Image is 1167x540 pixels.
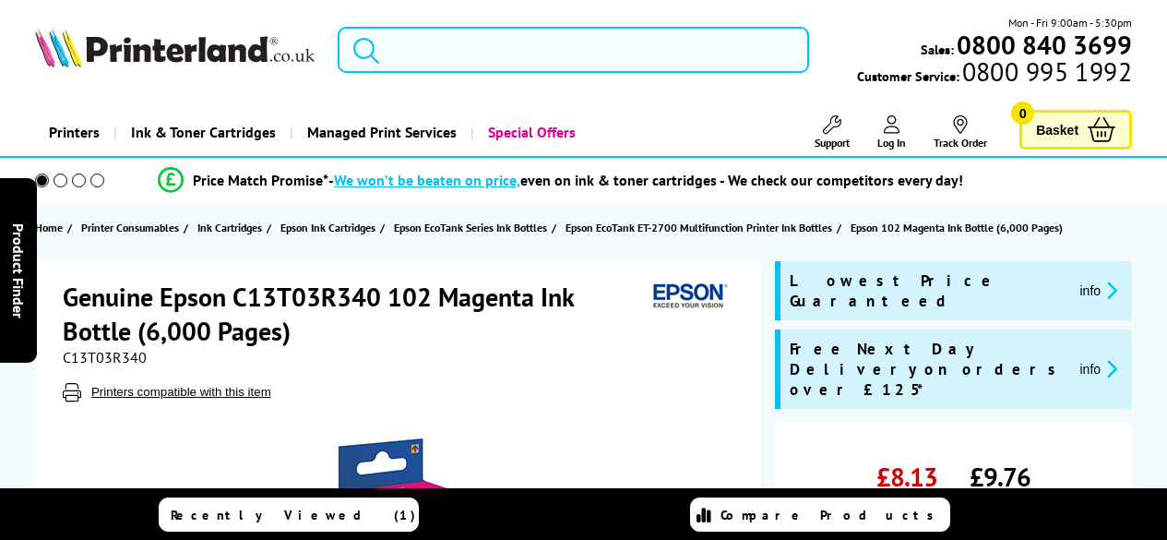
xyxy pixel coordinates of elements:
[197,218,267,237] a: Ink Cartridges
[280,218,380,237] a: Epson Ink Cartridges
[35,28,315,67] img: Printerland Logo
[197,218,262,237] span: Ink Cartridges
[877,115,906,150] a: Log In
[470,109,589,156] a: Special Offers
[290,109,470,156] a: Managed Print Services
[815,136,850,150] span: Support
[81,218,184,237] a: Printer Consumables
[113,109,290,156] a: Ink & Toner Cartridges
[35,28,315,71] a: Printerland Logo
[394,218,552,237] a: Epson EcoTank Series Ink Bottles
[394,218,547,237] span: Epson EcoTank Series Ink Bottles
[63,280,646,348] h1: Genuine Epson C13T03R340 102 Magenta Ink Bottle (6,000 Pages)
[1019,110,1132,150] a: Basket 0
[171,507,416,523] span: Recently Viewed (1)
[959,63,1132,80] span: 0800 995 1992
[646,280,731,314] img: Epson
[877,136,906,150] span: Log In
[970,460,1030,494] span: £9.76
[1008,14,1132,31] span: Mon - Fri 9:00am - 5:30pm
[720,507,944,523] span: Compare Products
[81,218,179,237] span: Printer Consumables
[9,164,1112,197] li: modal_Promise
[334,171,520,189] span: We won’t be beaten on price,
[851,218,1067,237] a: Epson 102 Magenta Ink Bottle (6,000 Pages)
[1074,358,1123,379] button: promo-description
[690,498,950,532] a: Compare Products
[159,498,419,532] a: Recently Viewed (1)
[957,28,1132,62] b: 0800 840 3699
[851,218,1063,237] span: Epson 102 Magenta Ink Bottle (6,000 Pages)
[566,218,832,237] span: Epson EcoTank ET-2700 Multifunction Printer Ink Bottles
[857,63,1132,85] span: Customer Service:
[35,218,63,237] span: Home
[921,41,954,58] span: Sales:
[35,218,67,237] a: Home
[1036,117,1078,142] span: Basket
[815,115,850,150] a: Support
[131,109,276,156] span: Ink & Toner Cartridges
[9,222,28,318] span: Product Finder
[954,36,1132,54] a: 0800 840 3699
[934,115,987,150] a: Track Order
[790,270,1066,311] span: Lowest Price Guaranteed
[876,460,937,494] span: £8.13
[63,348,147,366] span: C13T03R340
[790,339,1066,400] span: Free Next Day Delivery on orders over £125*
[566,218,837,237] a: Epson EcoTank ET-2700 Multifunction Printer Ink Bottles
[35,109,113,156] a: Printers
[280,218,375,237] span: Epson Ink Cartridges
[1011,102,1034,125] span: 0
[86,384,277,400] button: Printers compatible with this item
[1074,280,1123,301] button: promo-description
[328,171,963,189] div: - even on ink & toner cartridges - We check our competitors every day!
[193,171,328,189] span: Price Match Promise*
